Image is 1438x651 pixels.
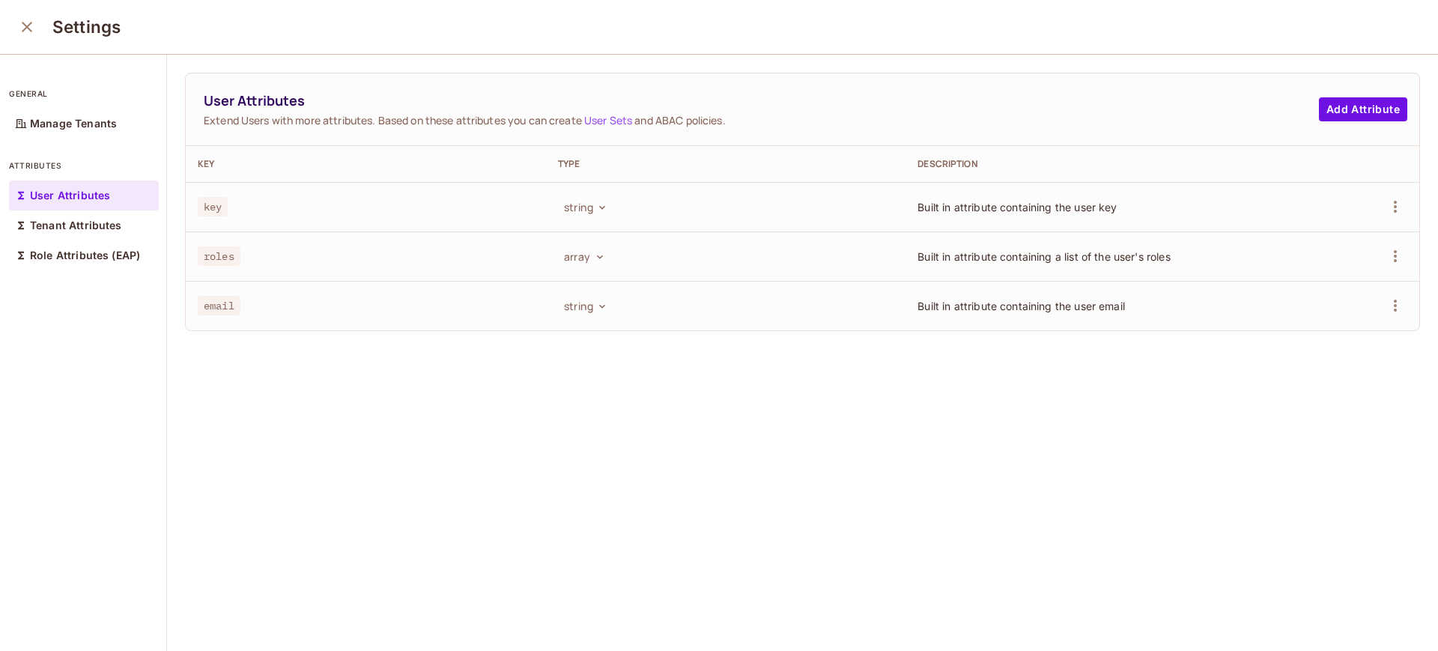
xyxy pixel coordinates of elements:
div: Description [917,158,1254,170]
p: general [9,88,159,100]
p: attributes [9,160,159,172]
button: string [558,294,611,318]
button: string [558,195,611,219]
button: Add Attribute [1319,97,1407,121]
span: Built in attribute containing a list of the user's roles [917,250,1170,263]
span: roles [198,246,240,266]
button: array [558,244,609,268]
h3: Settings [52,16,121,37]
div: Key [198,158,534,170]
span: Built in attribute containing the user key [917,201,1117,214]
span: email [198,296,240,315]
span: Built in attribute containing the user email [917,300,1125,312]
button: close [12,12,42,42]
p: Role Attributes (EAP) [30,249,140,261]
span: User Attributes [204,91,1319,110]
a: User Sets [584,113,632,127]
span: Extend Users with more attributes. Based on these attributes you can create and ABAC policies. [204,113,1319,127]
p: User Attributes [30,190,110,202]
div: Type [558,158,894,170]
p: Manage Tenants [30,118,117,130]
p: Tenant Attributes [30,219,122,231]
span: key [198,197,228,217]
